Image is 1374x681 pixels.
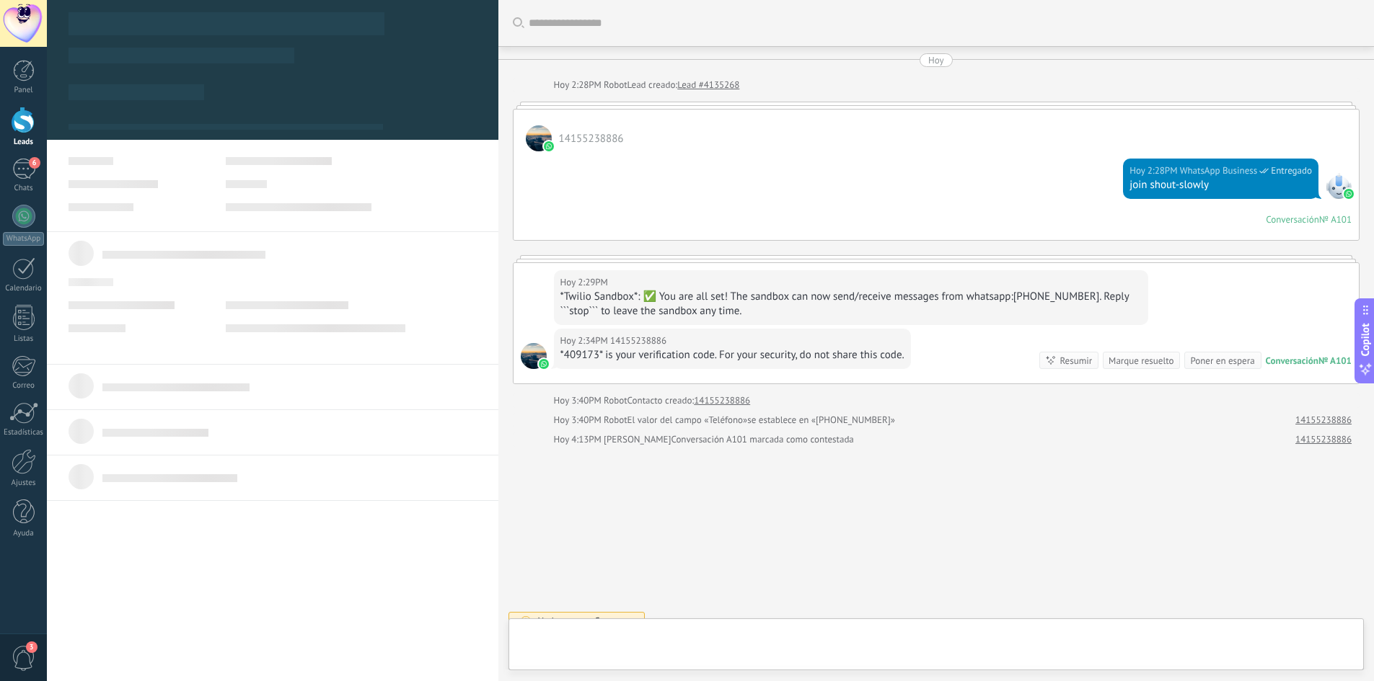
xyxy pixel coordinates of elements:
div: Contacto creado: [627,393,695,408]
a: 14155238886 [694,393,750,408]
div: WhatsApp [3,232,44,246]
span: 14155238886 [526,125,552,151]
div: Hoy 2:34PM [560,334,611,348]
div: Hoy 3:40PM [554,393,604,408]
div: Correo [3,381,45,391]
div: Ajustes [3,479,45,488]
span: Robot [604,79,627,91]
div: Marque resuelto [1109,354,1173,368]
img: waba.svg [539,359,549,369]
div: Resumir [1060,354,1092,368]
div: No hay tareas. [538,615,633,627]
div: Listas [3,334,45,344]
img: waba.svg [1344,189,1354,199]
div: Leads [3,138,45,147]
div: № A101 [1318,355,1352,367]
span: Entregado [1271,164,1312,178]
div: Lead creado: [627,78,678,92]
span: 14155238886 [559,132,624,146]
div: Calendario [3,284,45,293]
span: 3 [26,641,38,653]
div: Conversación [1266,355,1318,367]
a: 14155238886 [1295,413,1352,427]
div: *409173* is your verification code. For your security, do not share this code. [560,348,904,362]
span: samadi [604,433,671,445]
div: Hoy [928,53,944,67]
div: Conversación [1266,213,1319,226]
div: Hoy 3:40PM [554,413,604,427]
div: № A101 [1319,213,1352,226]
a: 14155238886 [1295,432,1352,447]
a: Lead #4135268 [677,78,739,92]
img: waba.svg [544,141,554,151]
div: Panel [3,86,45,95]
span: WhatsApp Business [1180,164,1258,178]
span: El valor del campo «Teléfono» [627,413,748,427]
div: Hoy 2:28PM [1129,164,1180,178]
div: Estadísticas [3,428,45,437]
div: Hoy 2:28PM [554,78,604,92]
span: Copilot [1358,323,1373,356]
span: Robot [604,414,627,426]
div: Chats [3,184,45,193]
span: Robot [604,394,627,406]
span: 6 [29,157,40,169]
span: 14155238886 [521,343,547,369]
span: se establece en «[PHONE_NUMBER]» [747,413,895,427]
span: 14155238886 [610,334,666,348]
div: Hoy 4:13PM [554,432,604,447]
div: Conversación A101 marcada como contestada [671,432,853,447]
span: Crear una [594,615,633,627]
div: Poner en espera [1190,354,1254,368]
span: WhatsApp Business [1326,173,1352,199]
div: Hoy 2:29PM [560,275,611,290]
div: join shout-slowly [1129,178,1312,192]
div: Ayuda [3,529,45,538]
div: *Twilio Sandbox*: ✅ You are all set! The sandbox can now send/receive messages from whatsapp:[PHO... [560,290,1142,319]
